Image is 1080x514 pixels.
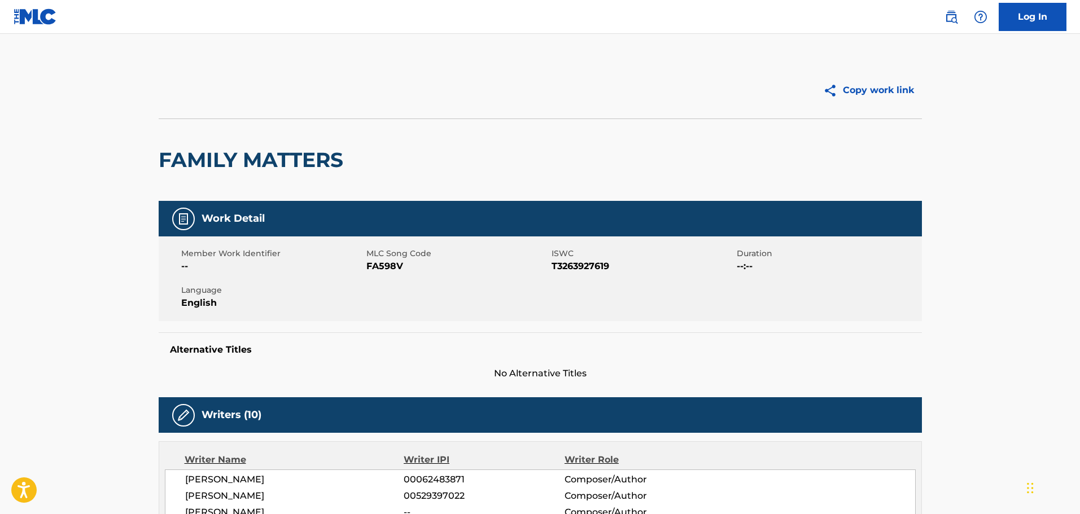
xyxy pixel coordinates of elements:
img: Writers [177,408,190,422]
img: Work Detail [177,212,190,226]
div: Help [969,6,992,28]
h2: FAMILY MATTERS [159,147,349,173]
span: Member Work Identifier [181,248,364,260]
h5: Alternative Titles [170,344,911,355]
span: --:-- [737,260,919,273]
a: Log In [999,3,1066,31]
div: Writer Role [565,453,711,467]
span: T3263927619 [552,260,734,273]
img: help [974,10,987,24]
div: Writer IPI [404,453,565,467]
span: Composer/Author [565,489,711,503]
span: Language [181,284,364,296]
span: No Alternative Titles [159,367,922,380]
img: MLC Logo [14,8,57,25]
span: MLC Song Code [366,248,549,260]
iframe: Chat Widget [1024,460,1080,514]
div: Writer Name [185,453,404,467]
span: 00529397022 [404,489,564,503]
span: 00062483871 [404,473,564,486]
img: search [945,10,958,24]
button: Copy work link [815,76,922,104]
span: [PERSON_NAME] [185,473,404,486]
div: Drag [1027,471,1034,505]
span: English [181,296,364,310]
span: [PERSON_NAME] [185,489,404,503]
h5: Work Detail [202,212,265,225]
span: ISWC [552,248,734,260]
span: Duration [737,248,919,260]
img: Copy work link [823,84,843,98]
span: -- [181,260,364,273]
h5: Writers (10) [202,408,261,421]
span: Composer/Author [565,473,711,486]
a: Public Search [940,6,963,28]
span: FA598V [366,260,549,273]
